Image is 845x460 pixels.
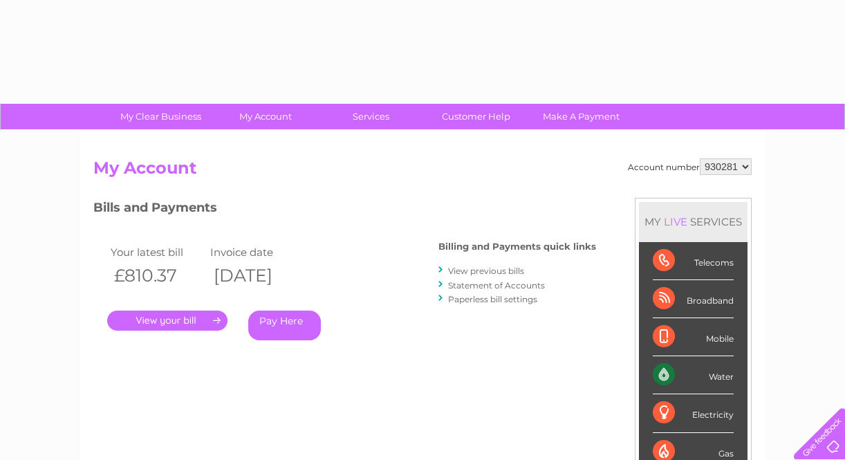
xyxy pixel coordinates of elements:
div: Electricity [653,394,734,432]
h4: Billing and Payments quick links [438,241,596,252]
a: My Clear Business [104,104,218,129]
div: LIVE [661,215,690,228]
a: Make A Payment [524,104,638,129]
div: Account number [628,158,752,175]
h2: My Account [93,158,752,185]
th: £810.37 [107,261,207,290]
a: . [107,311,228,331]
div: MY SERVICES [639,202,748,241]
h3: Bills and Payments [93,198,596,222]
td: Your latest bill [107,243,207,261]
a: View previous bills [448,266,524,276]
a: Services [314,104,428,129]
div: Telecoms [653,242,734,280]
a: Paperless bill settings [448,294,537,304]
a: Customer Help [419,104,533,129]
div: Broadband [653,280,734,318]
a: My Account [209,104,323,129]
div: Water [653,356,734,394]
td: Invoice date [207,243,306,261]
a: Statement of Accounts [448,280,545,291]
a: Pay Here [248,311,321,340]
th: [DATE] [207,261,306,290]
div: Mobile [653,318,734,356]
